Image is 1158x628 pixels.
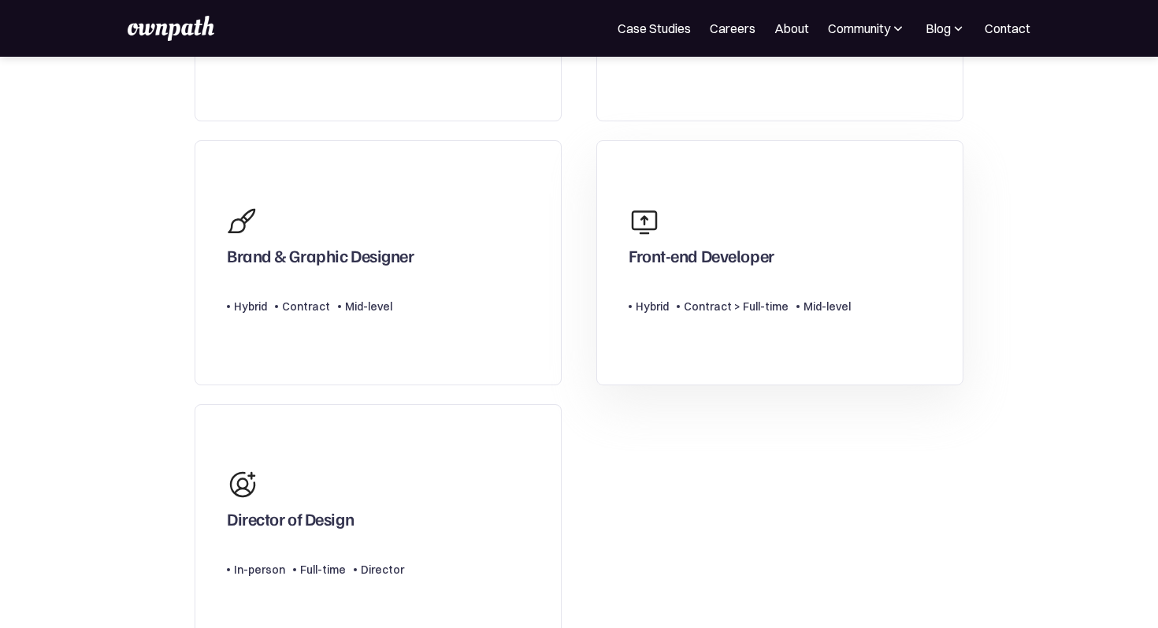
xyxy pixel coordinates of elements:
div: Front-end Developer [629,245,774,273]
div: Community [828,19,906,38]
a: Front-end DeveloperHybridContract > Full-timeMid-level [596,140,963,385]
div: Hybrid [636,297,669,316]
div: Contract [282,297,330,316]
a: Careers [710,19,755,38]
a: Brand & Graphic DesignerHybridContractMid-level [195,140,562,385]
a: Contact [985,19,1030,38]
div: Blog [926,19,951,38]
a: About [774,19,809,38]
div: Brand & Graphic Designer [227,245,414,273]
div: Full-time [300,560,346,579]
div: Blog [925,19,966,38]
div: In-person [234,560,285,579]
div: Director [361,560,404,579]
div: Mid-level [804,297,851,316]
div: Community [828,19,890,38]
div: Mid-level [345,297,392,316]
div: Director of Design [227,508,354,537]
div: Contract > Full-time [684,297,789,316]
a: Case Studies [618,19,691,38]
div: Hybrid [234,297,267,316]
